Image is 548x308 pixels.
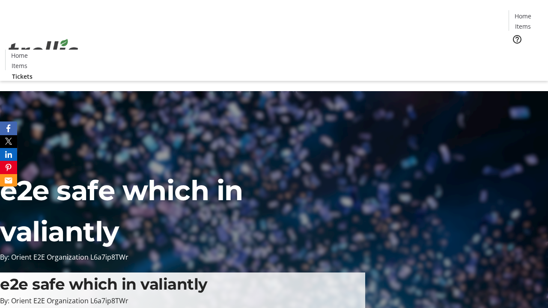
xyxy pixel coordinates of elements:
[12,61,27,70] span: Items
[5,30,81,72] img: Orient E2E Organization L6a7ip8TWr's Logo
[12,72,33,81] span: Tickets
[515,12,531,21] span: Home
[515,22,531,31] span: Items
[11,51,28,60] span: Home
[6,51,33,60] a: Home
[509,31,526,48] button: Help
[509,12,536,21] a: Home
[5,72,39,81] a: Tickets
[509,50,543,59] a: Tickets
[509,22,536,31] a: Items
[515,50,536,59] span: Tickets
[6,61,33,70] a: Items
